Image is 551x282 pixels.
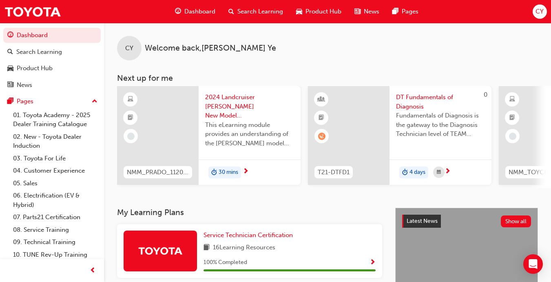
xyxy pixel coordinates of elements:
[175,7,181,17] span: guage-icon
[536,7,544,16] span: CY
[90,266,96,276] span: prev-icon
[523,254,543,274] div: Open Intercom Messenger
[3,61,101,76] a: Product Hub
[127,133,135,140] span: learningRecordVerb_NONE-icon
[205,120,294,148] span: This eLearning module provides an understanding of the [PERSON_NAME] model line-up and its Katash...
[3,26,101,94] button: DashboardSearch LearningProduct HubNews
[4,2,61,21] img: Trak
[3,94,101,109] button: Pages
[204,231,293,239] span: Service Technician Certification
[509,113,515,123] span: booktick-icon
[354,7,361,17] span: news-icon
[168,3,222,20] a: guage-iconDashboard
[319,113,324,123] span: booktick-icon
[318,168,350,177] span: T21-DTFD1
[10,177,101,190] a: 05. Sales
[296,7,302,17] span: car-icon
[204,231,296,240] a: Service Technician Certification
[396,111,485,139] span: Fundamentals of Diagnosis is the gateway to the Diagnosis Technician level of TEAM Training and s...
[138,244,183,258] img: Trak
[128,113,133,123] span: booktick-icon
[7,65,13,72] span: car-icon
[402,7,418,16] span: Pages
[501,215,531,227] button: Show all
[7,98,13,105] span: pages-icon
[125,44,133,53] span: CY
[3,44,101,60] a: Search Learning
[17,97,33,106] div: Pages
[396,93,485,111] span: DT Fundamentals of Diagnosis
[509,133,516,140] span: learningRecordVerb_NONE-icon
[3,28,101,43] a: Dashboard
[228,7,234,17] span: search-icon
[364,7,379,16] span: News
[319,94,324,105] span: learningResourceType_INSTRUCTOR_LED-icon
[370,258,376,268] button: Show Progress
[437,167,441,178] span: calendar-icon
[7,49,13,56] span: search-icon
[392,7,398,17] span: pages-icon
[533,4,547,19] button: CY
[7,82,13,89] span: news-icon
[509,94,515,105] span: learningResourceType_ELEARNING-icon
[305,7,341,16] span: Product Hub
[370,259,376,266] span: Show Progress
[117,86,301,185] a: NMM_PRADO_112024_MODULE_12024 Landcruiser [PERSON_NAME] New Model Mechanisms - Model Outline 1Thi...
[407,218,438,224] span: Latest News
[92,96,97,107] span: up-icon
[219,168,238,177] span: 30 mins
[237,7,283,16] span: Search Learning
[402,215,531,228] a: Latest NewsShow all
[348,3,386,20] a: news-iconNews
[222,3,290,20] a: search-iconSearch Learning
[16,47,62,57] div: Search Learning
[243,168,249,175] span: next-icon
[402,167,408,178] span: duration-icon
[17,80,32,90] div: News
[318,133,325,140] span: learningRecordVerb_WAITLIST-icon
[10,236,101,249] a: 09. Technical Training
[204,258,247,267] span: 100 % Completed
[104,73,551,83] h3: Next up for me
[213,243,275,253] span: 16 Learning Resources
[10,152,101,165] a: 03. Toyota For Life
[10,189,101,211] a: 06. Electrification (EV & Hybrid)
[145,44,276,53] span: Welcome back , [PERSON_NAME] Ye
[484,91,487,98] span: 0
[290,3,348,20] a: car-iconProduct Hub
[386,3,425,20] a: pages-iconPages
[10,249,101,261] a: 10. TUNE Rev-Up Training
[10,211,101,224] a: 07. Parts21 Certification
[204,243,210,253] span: book-icon
[184,7,215,16] span: Dashboard
[10,164,101,177] a: 04. Customer Experience
[10,131,101,152] a: 02. New - Toyota Dealer Induction
[7,32,13,39] span: guage-icon
[10,109,101,131] a: 01. Toyota Academy - 2025 Dealer Training Catalogue
[445,168,451,175] span: next-icon
[211,167,217,178] span: duration-icon
[308,86,491,185] a: 0T21-DTFD1DT Fundamentals of DiagnosisFundamentals of Diagnosis is the gateway to the Diagnosis T...
[409,168,425,177] span: 4 days
[10,224,101,236] a: 08. Service Training
[3,78,101,93] a: News
[128,94,133,105] span: learningResourceType_ELEARNING-icon
[127,168,189,177] span: NMM_PRADO_112024_MODULE_1
[205,93,294,120] span: 2024 Landcruiser [PERSON_NAME] New Model Mechanisms - Model Outline 1
[117,208,382,217] h3: My Learning Plans
[17,64,53,73] div: Product Hub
